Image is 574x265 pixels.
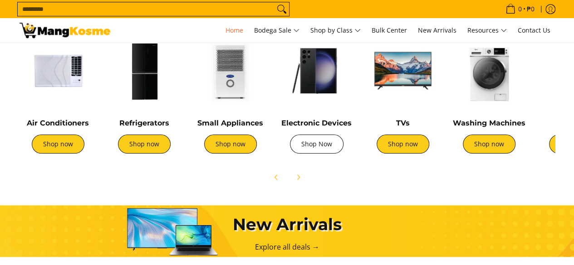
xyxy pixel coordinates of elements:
a: New Arrivals [413,18,461,43]
a: Bulk Center [367,18,412,43]
img: Mang Kosme: Your Home Appliances Warehouse Sale Partner! [20,23,110,38]
a: Small Appliances [197,119,263,127]
img: Refrigerators [106,32,183,109]
a: Shop now [118,135,171,154]
span: Resources [467,25,507,36]
span: Shop by Class [310,25,361,36]
img: Air Conditioners [20,32,97,109]
button: Next [288,167,308,187]
a: Shop now [204,135,257,154]
img: TVs [364,32,442,109]
span: Bodega Sale [254,25,299,36]
span: New Arrivals [418,26,456,34]
a: Home [221,18,248,43]
a: Electronic Devices [281,119,352,127]
a: Washing Machines [453,119,525,127]
a: Shop now [32,135,84,154]
a: Explore all deals → [255,242,319,252]
img: Washing Machines [451,32,528,109]
img: Electronic Devices [278,32,355,109]
button: Previous [266,167,286,187]
span: Bulk Center [372,26,407,34]
a: Resources [463,18,511,43]
img: Small Appliances [192,32,269,109]
a: Shop Now [290,135,343,154]
span: Home [226,26,243,34]
a: TVs [396,119,410,127]
span: Contact Us [518,26,550,34]
a: Air Conditioners [27,119,89,127]
a: Shop by Class [306,18,365,43]
a: Shop now [377,135,429,154]
span: 0 [517,6,523,12]
span: ₱0 [525,6,536,12]
span: • [503,4,537,14]
button: Search [275,2,289,16]
a: Shop now [463,135,515,154]
a: Refrigerators [119,119,169,127]
a: Bodega Sale [250,18,304,43]
a: Contact Us [513,18,555,43]
nav: Main Menu [119,18,555,43]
